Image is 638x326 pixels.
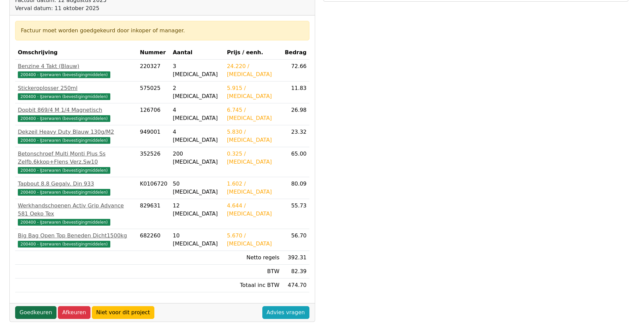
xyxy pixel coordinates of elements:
a: Goedkeuren [15,306,57,319]
div: 5.915 / [MEDICAL_DATA] [227,84,279,100]
td: K0106720 [137,177,170,199]
td: 72.66 [282,60,309,81]
div: 10 [MEDICAL_DATA] [173,232,222,248]
a: Big Bag Open Top Beneden Dicht1500kg200400 - IJzerwaren (bevestigingmiddelen) [18,232,135,248]
a: Afkeuren [58,306,90,319]
div: Factuur moet worden goedgekeurd door inkoper of manager. [21,27,304,35]
div: Dopbit 869/4 M 1/4 Magnetisch [18,106,135,114]
div: 1.602 / [MEDICAL_DATA] [227,180,279,196]
div: 6.745 / [MEDICAL_DATA] [227,106,279,122]
th: Aantal [170,46,224,60]
div: Stickeroplosser 250ml [18,84,135,92]
a: Stickeroplosser 250ml200400 - IJzerwaren (bevestigingmiddelen) [18,84,135,100]
a: Niet voor dit project [92,306,154,319]
td: Netto regels [224,251,282,265]
div: Dekzeil Heavy Duty Blauw 130g/M2 [18,128,135,136]
div: 5.670 / [MEDICAL_DATA] [227,232,279,248]
td: 392.31 [282,251,309,265]
a: Betonschroef Multi Monti Plus Ss Zelfb.6kkop+Flens Verz.Sw10200400 - IJzerwaren (bevestigingmidde... [18,150,135,174]
td: 829631 [137,199,170,229]
td: 23.32 [282,125,309,147]
td: 65.00 [282,147,309,177]
td: 82.39 [282,265,309,279]
span: 200400 - IJzerwaren (bevestigingmiddelen) [18,71,110,78]
td: 126706 [137,103,170,125]
div: 12 [MEDICAL_DATA] [173,202,222,218]
td: 11.83 [282,81,309,103]
th: Omschrijving [15,46,137,60]
div: Tapbout 8.8 Gegalv. Din 933 [18,180,135,188]
div: 3 [MEDICAL_DATA] [173,62,222,78]
div: 200 [MEDICAL_DATA] [173,150,222,166]
span: 200400 - IJzerwaren (bevestigingmiddelen) [18,167,110,174]
td: 26.98 [282,103,309,125]
td: Totaal inc BTW [224,279,282,292]
td: 949001 [137,125,170,147]
a: Benzine 4 Takt (Blauw)200400 - IJzerwaren (bevestigingmiddelen) [18,62,135,78]
td: BTW [224,265,282,279]
td: 682260 [137,229,170,251]
td: 80.09 [282,177,309,199]
td: 56.70 [282,229,309,251]
th: Bedrag [282,46,309,60]
div: 4.644 / [MEDICAL_DATA] [227,202,279,218]
span: 200400 - IJzerwaren (bevestigingmiddelen) [18,189,110,196]
td: 352526 [137,147,170,177]
th: Prijs / eenh. [224,46,282,60]
span: 200400 - IJzerwaren (bevestigingmiddelen) [18,115,110,122]
span: 200400 - IJzerwaren (bevestigingmiddelen) [18,241,110,248]
div: 4 [MEDICAL_DATA] [173,128,222,144]
th: Nummer [137,46,170,60]
div: 0.325 / [MEDICAL_DATA] [227,150,279,166]
td: 220327 [137,60,170,81]
div: 50 [MEDICAL_DATA] [173,180,222,196]
span: 200400 - IJzerwaren (bevestigingmiddelen) [18,137,110,144]
div: Betonschroef Multi Monti Plus Ss Zelfb.6kkop+Flens Verz.Sw10 [18,150,135,166]
div: 5.830 / [MEDICAL_DATA] [227,128,279,144]
a: Tapbout 8.8 Gegalv. Din 933200400 - IJzerwaren (bevestigingmiddelen) [18,180,135,196]
a: Dekzeil Heavy Duty Blauw 130g/M2200400 - IJzerwaren (bevestigingmiddelen) [18,128,135,144]
span: 200400 - IJzerwaren (bevestigingmiddelen) [18,93,110,100]
div: Benzine 4 Takt (Blauw) [18,62,135,70]
div: 24.220 / [MEDICAL_DATA] [227,62,279,78]
td: 55.73 [282,199,309,229]
a: Advies vragen [262,306,309,319]
td: 575025 [137,81,170,103]
div: 2 [MEDICAL_DATA] [173,84,222,100]
div: Big Bag Open Top Beneden Dicht1500kg [18,232,135,240]
a: Dopbit 869/4 M 1/4 Magnetisch200400 - IJzerwaren (bevestigingmiddelen) [18,106,135,122]
a: Werkhandschoenen Activ Grip Advance 581 Oeko Tex200400 - IJzerwaren (bevestigingmiddelen) [18,202,135,226]
div: 4 [MEDICAL_DATA] [173,106,222,122]
td: 474.70 [282,279,309,292]
div: Verval datum: 11 oktober 2025 [15,4,167,12]
span: 200400 - IJzerwaren (bevestigingmiddelen) [18,219,110,226]
div: Werkhandschoenen Activ Grip Advance 581 Oeko Tex [18,202,135,218]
